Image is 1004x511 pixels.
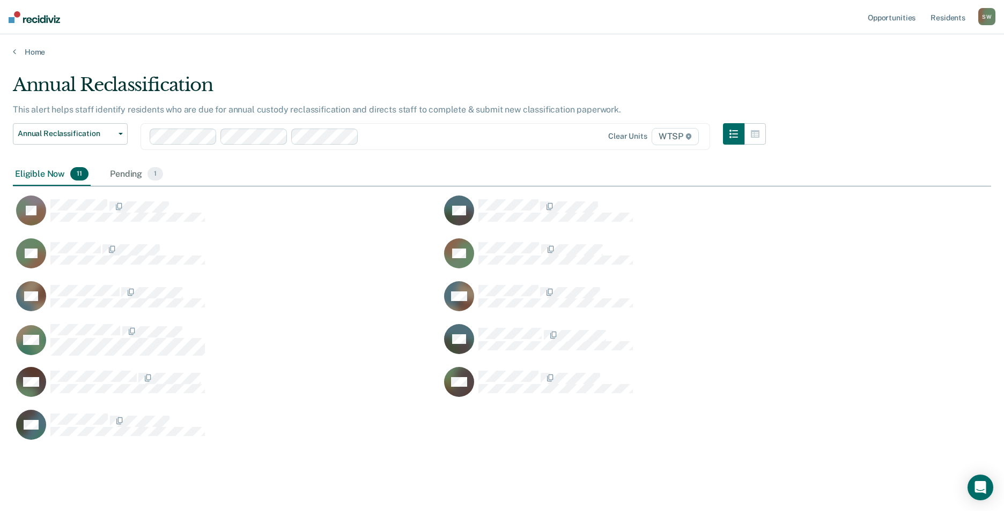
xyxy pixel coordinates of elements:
[978,8,995,25] div: S W
[70,167,88,181] span: 11
[13,409,441,452] div: CaseloadOpportunityCell-00128040
[441,281,869,324] div: CaseloadOpportunityCell-00331053
[13,163,91,186] div: Eligible Now11
[13,238,441,281] div: CaseloadOpportunityCell-00275211
[13,281,441,324] div: CaseloadOpportunityCell-00579600
[13,74,766,104] div: Annual Reclassification
[441,366,869,409] div: CaseloadOpportunityCell-00224801
[147,167,163,181] span: 1
[978,8,995,25] button: SW
[13,47,991,57] a: Home
[108,163,165,186] div: Pending1
[18,129,114,138] span: Annual Reclassification
[13,366,441,409] div: CaseloadOpportunityCell-00599399
[608,132,647,141] div: Clear units
[441,195,869,238] div: CaseloadOpportunityCell-00610713
[968,475,993,500] div: Open Intercom Messenger
[441,238,869,281] div: CaseloadOpportunityCell-00369735
[441,324,869,366] div: CaseloadOpportunityCell-00425635
[13,195,441,238] div: CaseloadOpportunityCell-00600133
[13,104,621,115] p: This alert helps staff identify residents who are due for annual custody reclassification and dir...
[13,123,128,145] button: Annual Reclassification
[652,128,699,145] span: WTSP
[9,11,60,23] img: Recidiviz
[13,324,441,366] div: CaseloadOpportunityCell-00134354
